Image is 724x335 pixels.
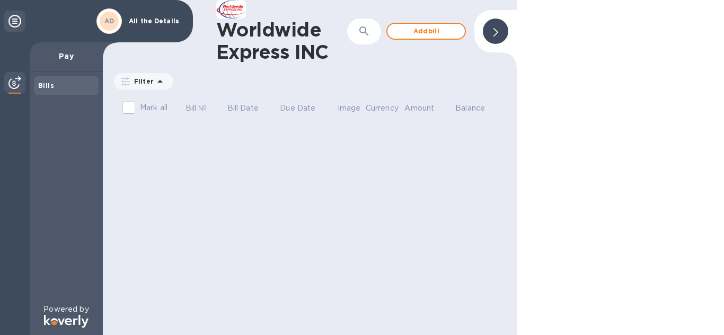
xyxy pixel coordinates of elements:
p: Currency [366,103,399,114]
p: Bill № [186,103,207,114]
p: Pay [38,51,94,61]
h1: Worldwide Express INC [216,19,347,63]
b: Bills [38,82,54,89]
p: Powered by [43,304,89,315]
button: Addbill [386,23,466,40]
p: Image [338,103,361,114]
p: Amount [404,103,434,114]
p: Mark all [140,102,167,113]
span: Bill Date [227,103,272,114]
b: AD [104,17,114,25]
p: Due Date [280,103,315,114]
p: Balance [455,103,485,114]
p: All the Details [129,17,182,25]
img: Logo [44,315,89,328]
p: Bill Date [227,103,259,114]
span: Due Date [280,103,329,114]
span: Add bill [396,25,456,38]
span: Amount [404,103,448,114]
span: Balance [455,103,499,114]
p: Filter [130,77,154,86]
span: Bill № [186,103,221,114]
